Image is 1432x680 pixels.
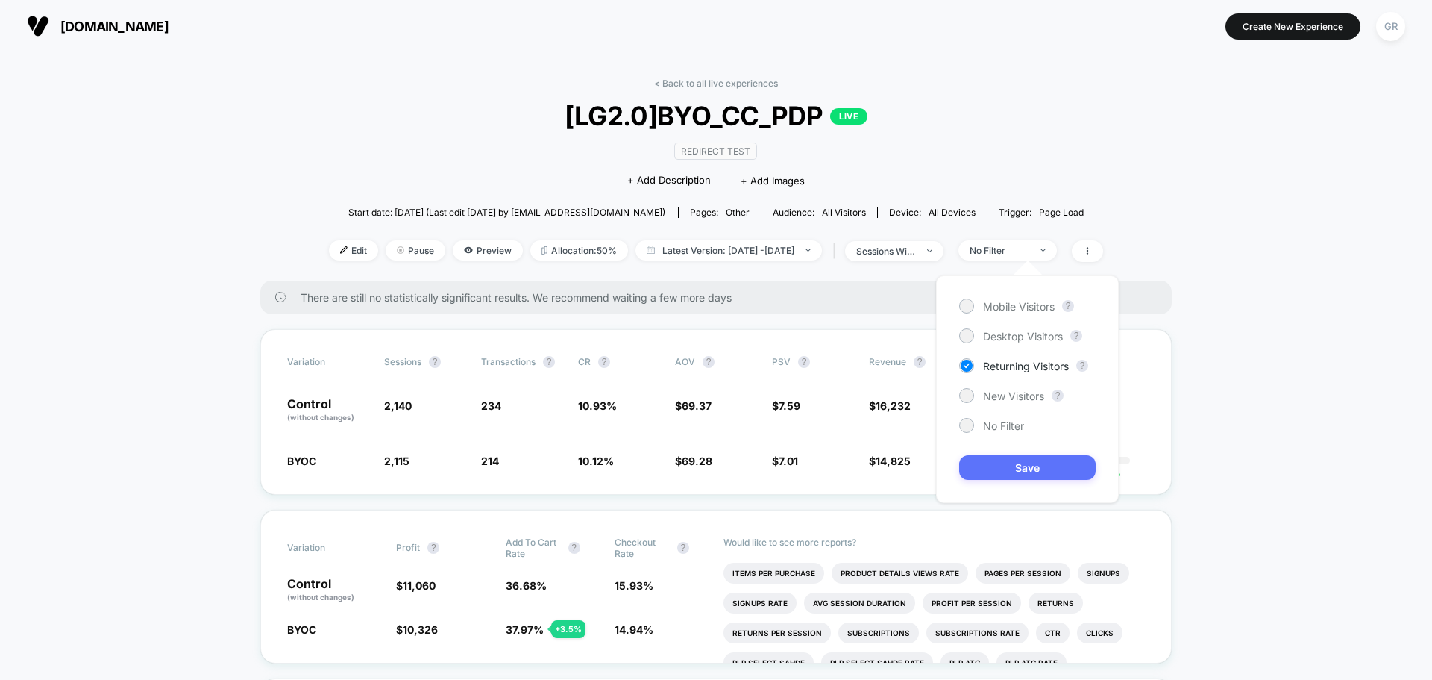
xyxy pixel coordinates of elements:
img: Visually logo [27,15,49,37]
div: + 3.5 % [551,620,585,638]
span: 2,115 [384,455,409,467]
span: There are still no statistically significant results. We recommend waiting a few more days [301,291,1142,304]
span: Sessions [384,356,421,367]
span: Edit [329,240,378,261]
span: $ [869,455,911,467]
div: Trigger: [999,207,1084,218]
span: No Filter [983,419,1024,432]
button: ? [598,356,610,368]
button: ? [568,542,580,554]
span: Revenue [869,356,906,367]
img: rebalance [541,246,547,255]
li: Returns [1029,593,1083,614]
span: 214 [481,455,499,467]
li: Subscriptions Rate [926,623,1029,643]
span: 16,232 [876,399,911,412]
li: Plp Select Sahde Rate [821,652,933,673]
p: Control [287,398,369,423]
span: Device: [877,207,987,218]
p: Control [287,578,381,603]
span: 14,825 [876,455,911,467]
img: end [805,249,811,252]
span: PSV [772,356,791,367]
span: $ [869,399,911,412]
span: Add To Cart Rate [506,537,561,559]
span: Start date: [DATE] (Last edit [DATE] by [EMAIL_ADDRESS][DOMAIN_NAME]) [348,207,665,218]
li: Plp Atc Rate [996,652,1067,673]
span: + Add Description [627,173,711,188]
span: BYOC [287,623,316,636]
span: 69.37 [682,399,712,412]
span: [LG2.0]BYO_CC_PDP [368,100,1064,131]
img: calendar [647,246,655,254]
span: $ [772,455,798,467]
span: 14.94 % [615,623,653,636]
li: Signups Rate [723,593,797,614]
span: Pause [386,240,445,261]
span: | [829,240,845,262]
button: ? [1076,360,1088,372]
span: All Visitors [822,207,866,218]
span: 7.59 [779,399,800,412]
a: < Back to all live experiences [654,78,778,89]
span: CR [578,356,591,367]
span: 37.97 % [506,623,544,636]
span: 10.93 % [578,399,617,412]
span: Variation [287,356,369,368]
span: Returning Visitors [983,360,1069,372]
span: (without changes) [287,413,354,422]
span: $ [675,455,712,467]
span: other [726,207,750,218]
span: + Add Images [741,175,805,187]
span: Preview [453,240,523,261]
button: ? [543,356,555,368]
button: ? [1062,300,1074,312]
button: ? [677,542,689,554]
span: Allocation: 50% [530,240,628,261]
span: 15.93 % [615,579,653,592]
span: BYOC [287,455,316,467]
p: LIVE [830,108,867,125]
span: Checkout Rate [615,537,670,559]
button: ? [914,356,926,368]
li: Clicks [1077,623,1122,643]
span: 7.01 [779,455,798,467]
span: 36.68 % [506,579,547,592]
span: 234 [481,399,501,412]
div: Audience: [773,207,866,218]
button: [DOMAIN_NAME] [22,14,173,38]
button: ? [429,356,441,368]
button: ? [703,356,715,368]
span: Redirect Test [674,143,757,160]
button: ? [1070,330,1082,342]
span: $ [772,399,800,412]
button: ? [1052,390,1064,402]
li: Profit Per Session [923,593,1021,614]
img: end [397,246,404,254]
span: [DOMAIN_NAME] [60,19,169,34]
li: Plp Select Sahde [723,652,814,673]
li: Subscriptions [838,623,919,643]
button: GR [1372,11,1410,42]
span: Desktop Visitors [983,330,1063,343]
li: Returns Per Session [723,623,831,643]
img: edit [340,246,348,254]
span: Variation [287,537,369,559]
span: AOV [675,356,695,367]
span: 10,326 [403,623,438,636]
span: 2,140 [384,399,412,412]
span: New Visitors [983,390,1044,402]
span: Transactions [481,356,536,367]
span: Mobile Visitors [983,300,1055,313]
span: 69.28 [682,455,712,467]
img: end [1040,249,1046,252]
img: end [927,249,932,252]
div: GR [1376,12,1405,41]
span: all devices [929,207,976,218]
span: $ [396,623,438,636]
div: sessions with impression [856,246,916,257]
span: Latest Version: [DATE] - [DATE] [635,240,822,261]
li: Plp Atc [940,652,989,673]
p: Would like to see more reports? [723,537,1145,548]
button: Save [959,455,1096,480]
